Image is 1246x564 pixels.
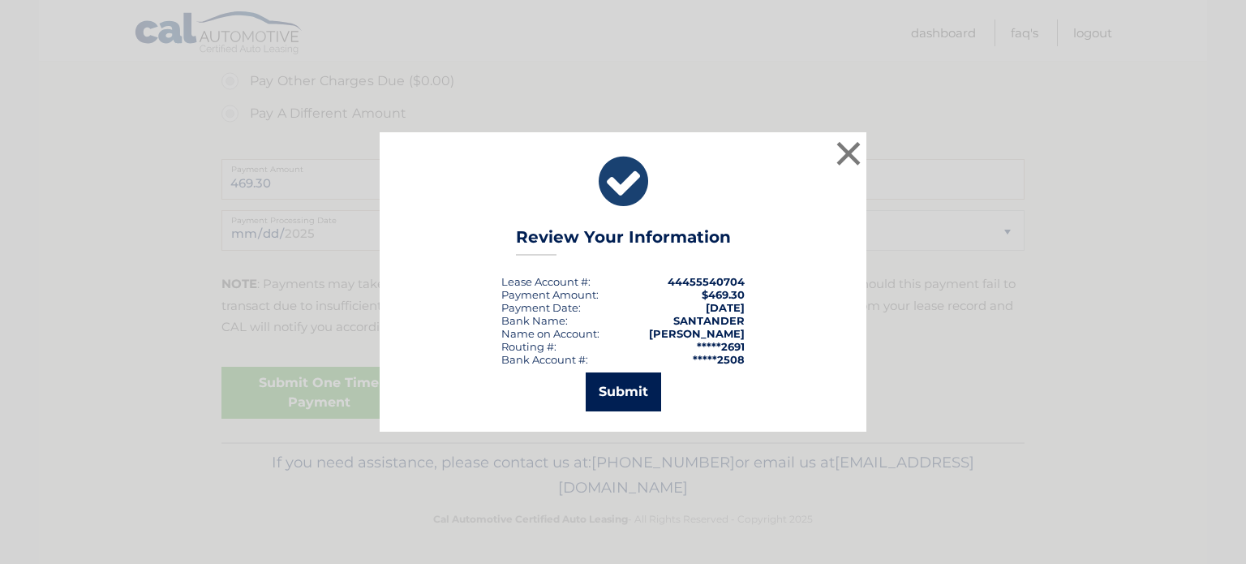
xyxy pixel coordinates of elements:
button: Submit [586,372,661,411]
div: Bank Account #: [501,353,588,366]
div: : [501,301,581,314]
div: Lease Account #: [501,275,591,288]
div: Bank Name: [501,314,568,327]
div: Routing #: [501,340,556,353]
div: Payment Amount: [501,288,599,301]
strong: [PERSON_NAME] [649,327,745,340]
strong: SANTANDER [673,314,745,327]
strong: 44455540704 [668,275,745,288]
h3: Review Your Information [516,227,731,256]
button: × [832,137,865,170]
div: Name on Account: [501,327,599,340]
span: $469.30 [702,288,745,301]
span: [DATE] [706,301,745,314]
span: Payment Date [501,301,578,314]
